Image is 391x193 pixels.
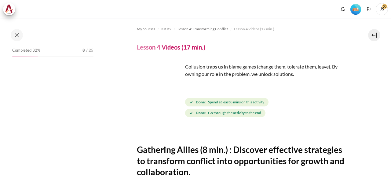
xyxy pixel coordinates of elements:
[161,26,171,32] span: KR B2
[137,26,155,32] span: My courses
[177,25,228,33] a: Lesson 4: Transforming Conflict
[338,5,347,14] div: Show notification window with no new notifications
[185,97,348,118] div: Completion requirements for Lesson 4 Videos (17 min.)
[3,3,18,15] a: Architeck Architeck
[350,3,361,15] div: Level #2
[234,25,274,33] a: Lesson 4 Videos (17 min.)
[12,47,40,54] span: Completed 32%
[137,63,348,78] p: Collusion traps us in blame games (change them, tolerate them, leave). By owning our role in the ...
[137,43,205,51] h4: Lesson 4 Videos (17 min.)
[5,5,13,14] img: Architeck
[364,5,373,14] button: Languages
[196,99,206,105] strong: Done:
[196,110,206,116] strong: Done:
[350,4,361,15] img: Level #2
[208,110,261,116] span: Go through the activity to the end
[137,24,348,34] nav: Navigation bar
[376,3,388,15] a: User menu
[137,63,183,109] img: rer
[82,47,85,54] span: 8
[137,25,155,33] a: My courses
[177,26,228,32] span: Lesson 4: Transforming Conflict
[376,3,388,15] span: JS
[234,26,274,32] span: Lesson 4 Videos (17 min.)
[137,144,348,177] h2: Gathering Allies (8 min.) : Discover effective strategies to transform conflict into opportunitie...
[86,47,93,54] span: / 25
[348,3,364,15] a: Level #2
[208,99,264,105] span: Spend at least 8 mins on this activity
[161,25,171,33] a: KR B2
